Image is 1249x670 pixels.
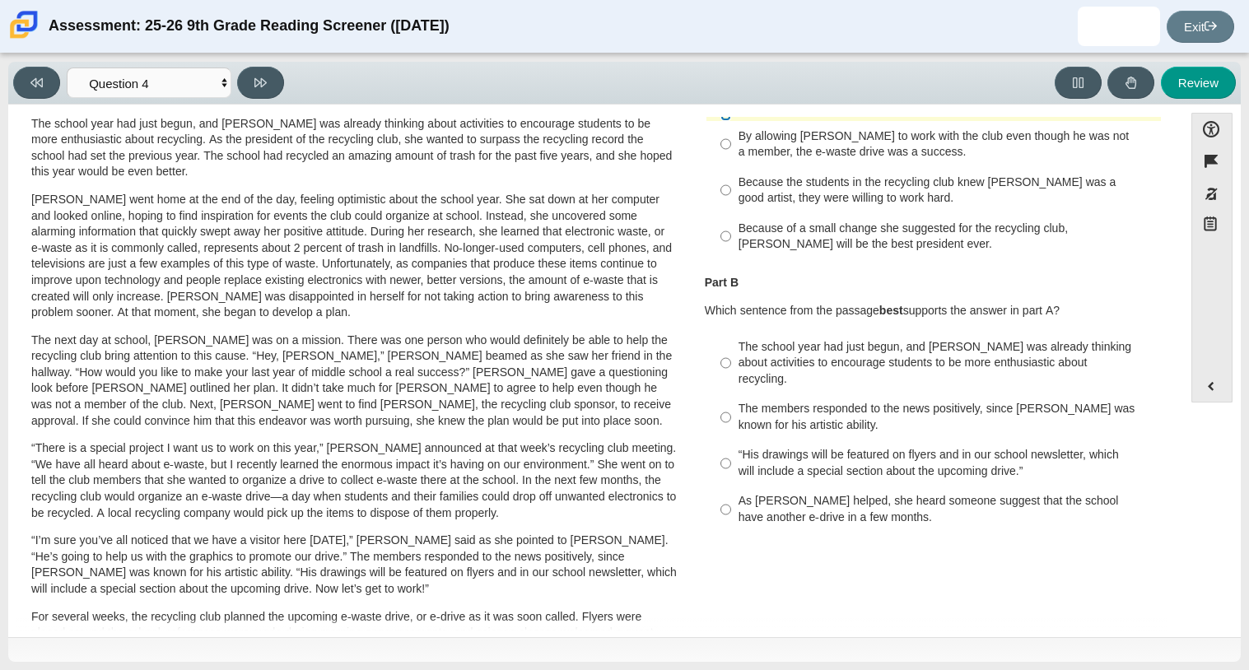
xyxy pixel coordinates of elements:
button: Raise Your Hand [1107,67,1154,99]
div: Because of a small change she suggested for the recycling club, [PERSON_NAME] will be the best pr... [739,221,1154,253]
div: Assessment items [16,113,1175,630]
div: Assessment: 25-26 9th Grade Reading Screener ([DATE]) [49,7,450,46]
p: The next day at school, [PERSON_NAME] was on a mission. There was one person who would definitely... [31,333,678,430]
button: Toggle response masking [1191,178,1233,210]
p: Which sentence from the passage supports the answer in part A? [705,303,1163,319]
a: Exit [1167,11,1234,43]
button: Notepad [1191,210,1233,244]
button: Open Accessibility Menu [1191,113,1233,145]
button: Review [1161,67,1236,99]
p: For several weeks, the recycling club planned the upcoming e-waste drive, or e-drive as it was so... [31,609,678,658]
b: best [879,303,903,318]
p: [PERSON_NAME] went home at the end of the day, feeling optimistic about the school year. She sat ... [31,192,678,321]
div: The members responded to the news positively, since [PERSON_NAME] was known for his artistic abil... [739,401,1154,433]
p: “There is a special project I want us to work on this year,” [PERSON_NAME] announced at that week... [31,440,678,521]
div: Because the students in the recycling club knew [PERSON_NAME] was a good artist, they were willin... [739,174,1154,207]
div: By allowing [PERSON_NAME] to work with the club even though he was not a member, the e-waste driv... [739,128,1154,161]
img: azul.casiquez.cCnQ1I [1106,13,1132,40]
div: “His drawings will be featured on flyers and in our school newsletter, which will include a speci... [739,447,1154,479]
button: Flag item [1191,145,1233,177]
b: Part B [705,275,739,290]
p: The school year had just begun, and [PERSON_NAME] was already thinking about activities to encour... [31,116,678,180]
div: As [PERSON_NAME] helped, she heard someone suggest that the school have another e-drive in a few ... [739,493,1154,525]
a: Carmen School of Science & Technology [7,30,41,44]
img: Carmen School of Science & Technology [7,7,41,42]
p: “I’m sure you’ve all noticed that we have a visitor here [DATE],” [PERSON_NAME] said as she point... [31,533,678,597]
button: Expand menu. Displays the button labels. [1192,370,1232,402]
div: The school year had just begun, and [PERSON_NAME] was already thinking about activities to encour... [739,339,1154,388]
